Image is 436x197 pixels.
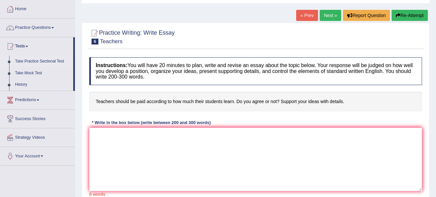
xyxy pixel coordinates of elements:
[0,128,75,145] a: Strategy Videos
[343,10,390,21] button: Report Question
[89,28,175,45] h2: Practice Writing: Write Essay
[392,10,428,21] button: Re-Attempt
[0,147,75,163] a: Your Account
[89,119,213,126] div: * Write in the box below (write between 200 and 300 words)
[12,67,73,79] a: Take Mock Test
[296,10,318,21] a: « Prev
[89,92,422,112] h4: Teachers should be paid according to how much their students learn. Do you agree or not? Support ...
[12,56,73,67] a: Take Practice Sectional Test
[100,38,123,45] small: Teachers
[0,91,75,107] a: Predictions
[0,37,73,54] a: Tests
[96,63,127,68] b: Instructions:
[12,79,73,91] a: History
[89,57,422,85] h4: You will have 20 minutes to plan, write and revise an essay about the topic below. Your response ...
[0,19,75,35] a: Practice Questions
[0,110,75,126] a: Success Stories
[320,10,341,21] a: Next »
[92,39,98,45] span: 6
